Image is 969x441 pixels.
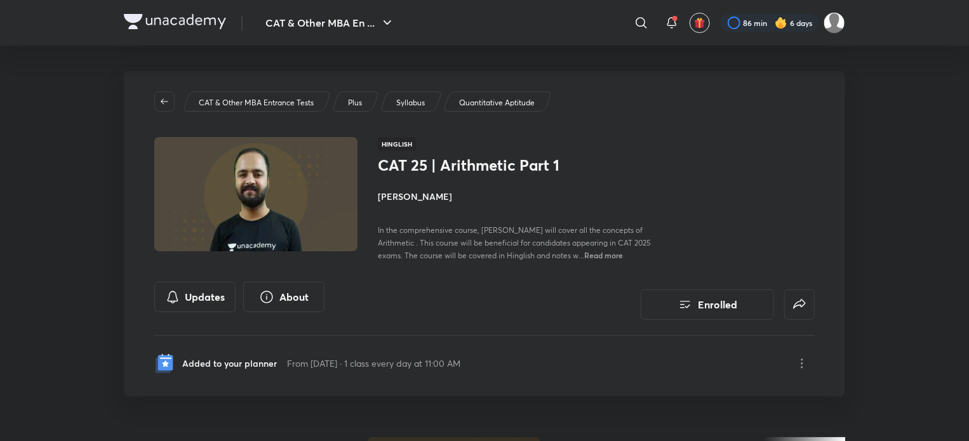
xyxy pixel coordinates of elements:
[784,289,815,320] button: false
[243,282,324,312] button: About
[641,289,774,320] button: Enrolled
[154,282,236,312] button: Updates
[378,156,585,174] h1: CAT 25 | Arithmetic Part 1
[348,97,362,109] p: Plus
[459,97,535,109] p: Quantitative Aptitude
[396,97,425,109] p: Syllabus
[694,17,705,29] img: avatar
[124,14,226,29] img: Company Logo
[197,97,316,109] a: CAT & Other MBA Entrance Tests
[258,10,403,36] button: CAT & Other MBA En ...
[394,97,427,109] a: Syllabus
[584,250,623,260] span: Read more
[378,137,416,151] span: Hinglish
[124,14,226,32] a: Company Logo
[182,357,277,370] p: Added to your planner
[152,136,359,253] img: Thumbnail
[346,97,364,109] a: Plus
[457,97,537,109] a: Quantitative Aptitude
[287,357,460,370] p: From [DATE] · 1 class every day at 11:00 AM
[378,190,662,203] h4: [PERSON_NAME]
[775,16,787,29] img: streak
[199,97,314,109] p: CAT & Other MBA Entrance Tests
[824,12,845,34] img: Aparna Dubey
[690,13,710,33] button: avatar
[378,225,651,260] span: In the comprehensive course, [PERSON_NAME] will cover all the concepts of Arithmetic . This cours...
